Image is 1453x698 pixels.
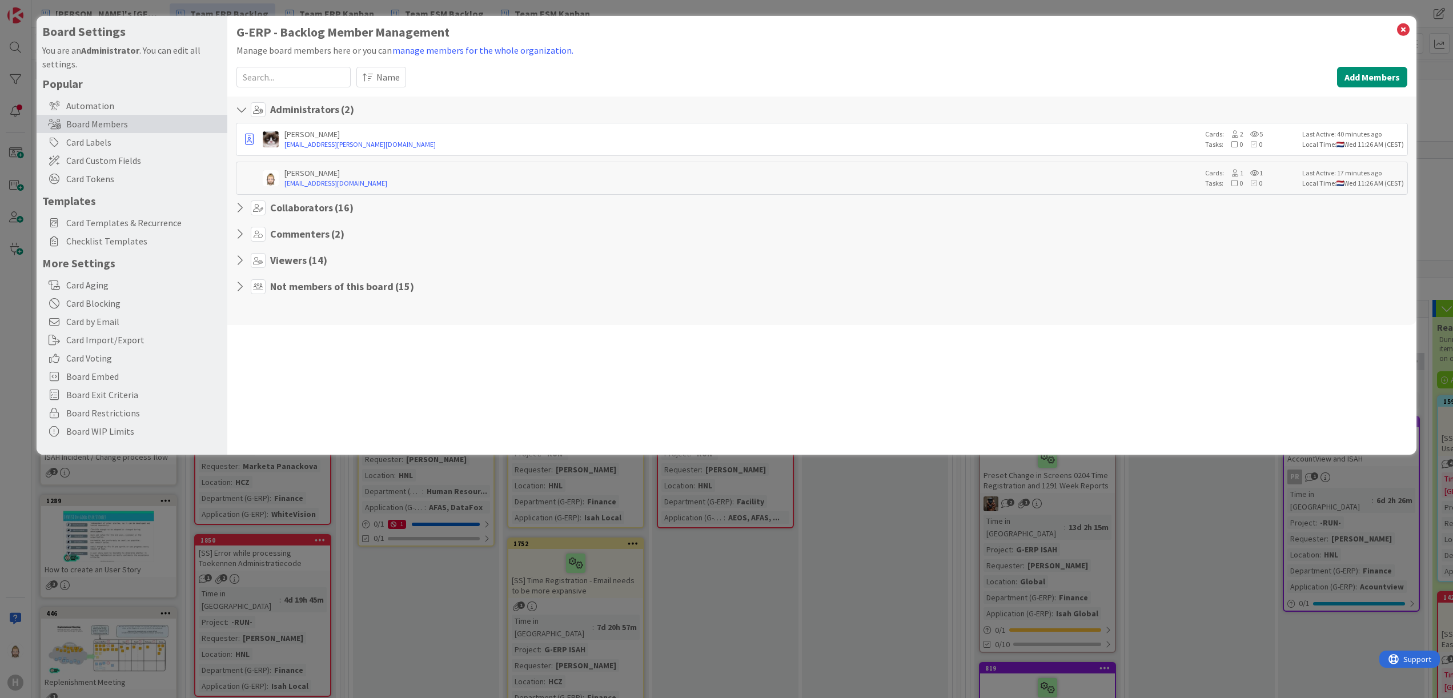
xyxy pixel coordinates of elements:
[42,25,222,39] h4: Board Settings
[37,97,227,115] div: Automation
[236,67,351,87] input: Search...
[1243,169,1263,177] span: 1
[270,103,354,116] h4: Administrators
[1224,169,1243,177] span: 1
[37,115,227,133] div: Board Members
[42,77,222,91] h5: Popular
[1205,129,1297,139] div: Cards:
[1205,168,1297,178] div: Cards:
[1243,179,1262,187] span: 0
[66,216,222,230] span: Card Templates & Recurrence
[81,45,139,56] b: Administrator
[66,172,222,186] span: Card Tokens
[236,43,1408,58] div: Manage board members here or you can
[335,201,354,214] span: ( 16 )
[1302,178,1404,188] div: Local Time: Wed 11:26 AM (CEST)
[1243,130,1263,138] span: 5
[1205,178,1297,188] div: Tasks:
[331,227,344,240] span: ( 2 )
[1224,130,1243,138] span: 2
[270,202,354,214] h4: Collaborators
[66,406,222,420] span: Board Restrictions
[270,254,327,267] h4: Viewers
[66,154,222,167] span: Card Custom Fields
[66,388,222,402] span: Board Exit Criteria
[42,43,222,71] div: You are an . You can edit all settings.
[37,276,227,294] div: Card Aging
[24,2,52,15] span: Support
[42,256,222,270] h5: More Settings
[236,25,1408,39] h1: G-ERP - Backlog Member Management
[1302,168,1404,178] div: Last Active: 17 minutes ago
[37,331,227,349] div: Card Import/Export
[37,422,227,440] div: Board WIP Limits
[270,280,414,293] h4: Not members of this board
[42,194,222,208] h5: Templates
[1223,140,1243,149] span: 0
[1223,179,1243,187] span: 0
[284,129,1199,139] div: [PERSON_NAME]
[37,133,227,151] div: Card Labels
[392,43,574,58] button: manage members for the whole organization.
[37,294,227,312] div: Card Blocking
[66,370,222,383] span: Board Embed
[376,70,400,84] span: Name
[284,178,1199,188] a: [EMAIL_ADDRESS][DOMAIN_NAME]
[263,170,279,186] img: Rv
[1302,129,1404,139] div: Last Active: 40 minutes ago
[308,254,327,267] span: ( 14 )
[1336,180,1344,186] img: nl.png
[66,315,222,328] span: Card by Email
[263,131,279,147] img: Kv
[1205,139,1297,150] div: Tasks:
[356,67,406,87] button: Name
[341,103,354,116] span: ( 2 )
[66,351,222,365] span: Card Voting
[1336,142,1344,147] img: nl.png
[284,168,1199,178] div: [PERSON_NAME]
[395,280,414,293] span: ( 15 )
[1243,140,1262,149] span: 0
[1302,139,1404,150] div: Local Time: Wed 11:26 AM (CEST)
[66,234,222,248] span: Checklist Templates
[284,139,1199,150] a: [EMAIL_ADDRESS][PERSON_NAME][DOMAIN_NAME]
[1337,67,1407,87] button: Add Members
[270,228,344,240] h4: Commenters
